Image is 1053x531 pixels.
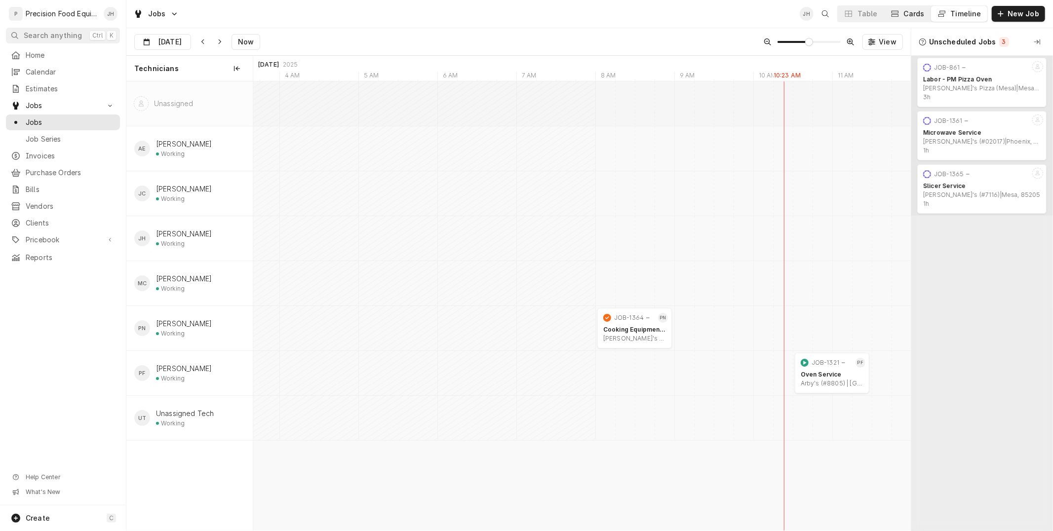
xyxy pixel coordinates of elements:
div: 4 AM [279,72,305,82]
div: 2025 [283,61,298,69]
div: [PERSON_NAME]'s (#7116) | Mesa, 85205 [923,191,1041,199]
div: UT [134,410,150,426]
div: Table [858,9,878,19]
div: 1h [923,200,929,208]
div: AE [134,141,150,156]
span: Vendors [26,201,115,211]
div: Pete Nielson's Avatar [134,320,150,336]
a: Go to What's New [6,485,120,499]
span: C [109,514,114,522]
button: [DATE] [134,34,191,50]
div: Phil Fry's Avatar [134,365,150,381]
div: P [9,7,23,21]
div: JH [134,230,150,246]
div: 8 AM [595,72,621,82]
button: Open search [818,6,833,22]
div: Jason Hertel's Avatar [800,7,814,21]
div: 9 AM [674,72,700,82]
a: Job Series [6,131,120,147]
span: What's New [26,488,114,496]
span: Search anything [24,31,82,40]
div: normal [253,81,911,531]
a: Home [6,47,120,63]
div: Working [161,285,185,293]
div: Precision Food Equipment LLC's Avatar [9,7,23,21]
div: Working [161,240,185,248]
div: 7 AM [516,72,542,82]
span: New Job [1006,9,1041,19]
span: Clients [26,218,115,228]
div: normal [911,56,1053,531]
span: Create [26,514,50,522]
div: Arby's (#8805) | [GEOGRAPHIC_DATA], 85719 [801,379,863,387]
div: Mike Caster's Avatar [134,275,150,291]
div: JH [800,7,814,21]
div: 6 AM [437,72,463,82]
div: Cooking Equipment Service [603,326,666,334]
div: Labor - PM Pizza Oven [923,76,1041,83]
div: 3 [1001,38,1007,46]
a: Invoices [6,148,120,164]
a: Bills [6,182,120,197]
div: Technicians column. SPACE for context menu [126,56,253,81]
div: [DATE] [258,61,279,69]
span: Reports [26,253,115,263]
div: [PERSON_NAME]'s (#02017) | Phoenix, 85027 [923,138,1041,146]
a: Vendors [6,198,120,214]
span: Technicians [134,64,179,74]
span: Now [236,37,256,47]
span: Ctrl [92,32,103,39]
div: PF [856,358,865,368]
div: 1h [923,147,929,154]
a: Estimates [6,81,120,97]
div: [PERSON_NAME]'s Farm Grill | [PERSON_NAME], 85296 [603,335,666,342]
a: Go to Help Center [6,470,120,484]
span: Purchase Orders [26,168,115,178]
span: Pricebook [26,235,100,245]
span: Calendar [26,67,115,77]
span: Job Series [26,134,115,144]
div: Jason Hertel's Avatar [104,7,117,21]
div: [PERSON_NAME] [156,319,212,329]
span: K [110,32,114,39]
div: PN [658,313,668,323]
div: Working [161,195,185,203]
div: 10 AM [753,72,781,82]
span: Jobs [26,101,100,111]
div: Unassigned Tech [156,409,214,418]
div: [PERSON_NAME] [156,139,212,149]
a: Calendar [6,64,120,80]
button: View [862,34,903,50]
div: 3h [923,93,931,101]
div: Slicer Service [923,182,1041,190]
a: Clients [6,215,120,231]
a: Jobs [6,114,120,130]
div: 11 AM [832,72,859,82]
span: Jobs [26,117,115,127]
div: Jason Hertel's Avatar [134,230,150,246]
div: JC [134,186,150,201]
div: Oven Service [801,371,863,379]
div: Precision Food Equipment LLC [26,9,98,19]
span: Jobs [148,9,166,19]
div: MC [134,275,150,291]
div: Working [161,330,185,338]
div: [PERSON_NAME] [156,184,212,194]
a: Go to Jobs [6,98,120,114]
div: 5 AM [358,72,384,82]
div: Working [161,419,185,427]
div: Microwave Service [923,129,1041,137]
div: JOB-1365 [934,170,964,178]
span: Home [26,50,115,60]
span: Bills [26,185,115,194]
div: Unassigned [154,99,194,109]
span: Invoices [26,151,115,161]
div: Pete Nielson's Avatar [658,313,668,323]
div: PN [134,320,150,336]
div: [PERSON_NAME] [156,274,212,284]
div: Jacob Cardenas's Avatar [134,186,150,201]
div: Anthony Ellinger's Avatar [134,141,150,156]
a: Go to Pricebook [6,232,120,248]
a: Go to Jobs [129,6,183,22]
div: PF [134,365,150,381]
